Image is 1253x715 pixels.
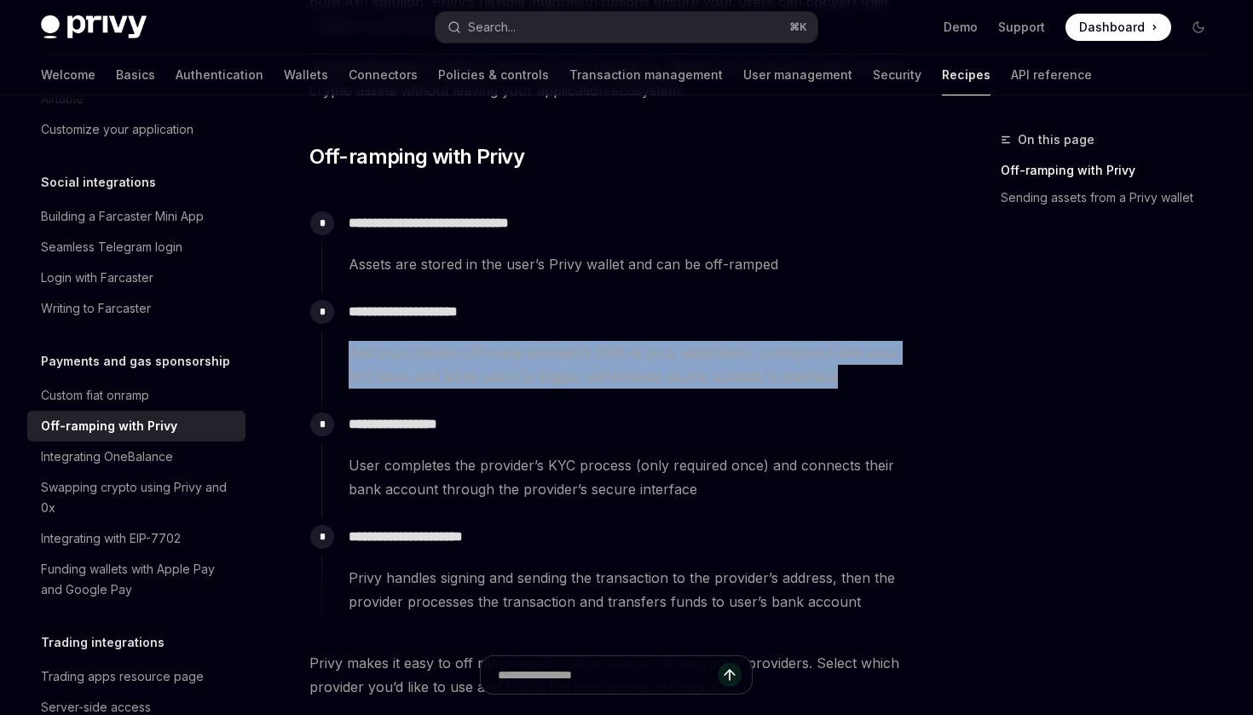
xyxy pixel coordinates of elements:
[41,447,173,467] div: Integrating OneBalance
[27,201,245,232] a: Building a Farcaster Mini App
[498,656,718,694] input: Ask a question...
[41,528,181,549] div: Integrating with EIP-7702
[1185,14,1212,41] button: Toggle dark mode
[41,15,147,39] img: dark logo
[468,17,516,37] div: Search...
[41,385,149,406] div: Custom fiat onramp
[41,119,193,140] div: Customize your application
[27,661,245,692] a: Trading apps resource page
[1001,184,1226,211] a: Sending assets from a Privy wallet
[27,380,245,411] a: Custom fiat onramp
[1011,55,1092,95] a: API reference
[27,523,245,554] a: Integrating with EIP-7702
[743,55,852,95] a: User management
[41,666,204,687] div: Trading apps resource page
[41,172,156,193] h5: Social integrations
[41,55,95,95] a: Welcome
[284,55,328,95] a: Wallets
[309,143,524,170] span: Off-ramping with Privy
[41,237,182,257] div: Seamless Telegram login
[27,114,245,145] a: Customize your application
[176,55,263,95] a: Authentication
[998,19,1045,36] a: Support
[27,411,245,441] a: Off-ramping with Privy
[438,55,549,95] a: Policies & controls
[41,632,165,653] h5: Trading integrations
[27,472,245,523] a: Swapping crypto using Privy and 0x
[41,268,153,288] div: Login with Farcaster
[436,12,817,43] button: Search...⌘K
[27,441,245,472] a: Integrating OneBalance
[349,341,921,389] span: Add your chosen off-ramp provider’s SDK to your application, configure it with your API keys, and...
[27,232,245,262] a: Seamless Telegram login
[1001,157,1226,184] a: Off-ramping with Privy
[942,55,990,95] a: Recipes
[41,298,151,319] div: Writing to Farcaster
[1065,14,1171,41] a: Dashboard
[27,293,245,324] a: Writing to Farcaster
[944,19,978,36] a: Demo
[349,55,418,95] a: Connectors
[349,566,921,614] span: Privy handles signing and sending the transaction to the provider’s address, then the provider pr...
[41,206,204,227] div: Building a Farcaster Mini App
[789,20,807,34] span: ⌘ K
[116,55,155,95] a: Basics
[1018,130,1094,150] span: On this page
[718,663,742,687] button: Send message
[41,416,177,436] div: Off-ramping with Privy
[873,55,921,95] a: Security
[1079,19,1145,36] span: Dashboard
[41,559,235,600] div: Funding wallets with Apple Pay and Google Pay
[309,651,922,699] span: Privy makes it easy to off ramp assets with a number of third party providers. Select which provi...
[27,554,245,605] a: Funding wallets with Apple Pay and Google Pay
[41,477,235,518] div: Swapping crypto using Privy and 0x
[27,262,245,293] a: Login with Farcaster
[349,453,921,501] span: User completes the provider’s KYC process (only required once) and connects their bank account th...
[569,55,723,95] a: Transaction management
[41,351,230,372] h5: Payments and gas sponsorship
[349,252,921,276] span: Assets are stored in the user’s Privy wallet and can be off-ramped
